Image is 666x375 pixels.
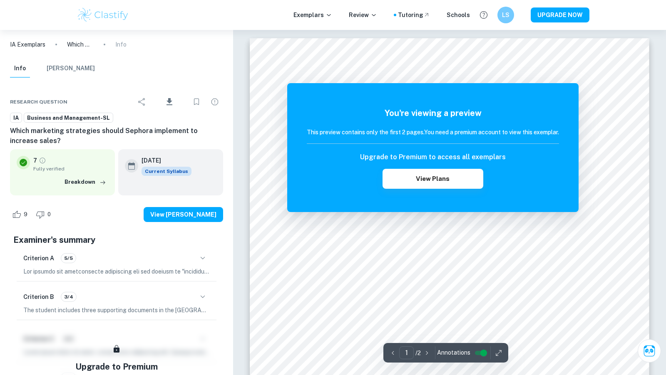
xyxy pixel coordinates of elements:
[13,234,220,246] h5: Examiner's summary
[447,10,470,20] a: Schools
[75,360,158,373] h5: Upgrade to Premium
[477,8,491,22] button: Help and Feedback
[67,40,94,49] p: Which marketing strategies should Sephora implement to increase sales?
[206,94,223,110] div: Report issue
[638,339,661,363] button: Ask Clai
[415,348,421,358] p: / 2
[23,306,210,315] p: The student includes three supporting documents in the [GEOGRAPHIC_DATA], which meets the require...
[77,7,129,23] img: Clastify logo
[10,114,22,122] span: IA
[62,176,108,188] button: Breakdown
[152,91,186,113] div: Download
[360,152,506,162] h6: Upgrade to Premium to access all exemplars
[19,210,32,219] span: 9
[142,167,191,176] span: Current Syllabus
[307,107,559,119] h5: You're viewing a preview
[43,210,55,219] span: 0
[437,348,470,357] span: Annotations
[24,114,113,122] span: Business and Management-SL
[349,10,377,20] p: Review
[501,10,511,20] h6: LS
[23,292,54,301] h6: Criterion B
[307,128,559,137] h6: This preview contains only the first 2 pages. You need a premium account to view this exemplar.
[10,40,45,49] a: IA Exemplars
[142,167,191,176] div: This exemplar is based on the current syllabus. Feel free to refer to it for inspiration/ideas wh...
[10,59,30,78] button: Info
[497,7,514,23] button: LS
[23,267,210,276] p: Lor ipsumdo sit ametconsecte adipiscing eli sed doeiusm te "incididunt" utl etdolor ma aliq enim ...
[10,113,22,123] a: IA
[39,157,46,164] a: Grade fully verified
[293,10,332,20] p: Exemplars
[10,126,223,146] h6: Which marketing strategies should Sephora implement to increase sales?
[23,254,54,263] h6: Criterion A
[47,59,95,78] button: [PERSON_NAME]
[10,208,32,221] div: Like
[24,113,113,123] a: Business and Management-SL
[142,156,185,165] h6: [DATE]
[61,254,76,262] span: 5/5
[115,40,127,49] p: Info
[383,169,483,189] button: View Plans
[144,207,223,222] button: View [PERSON_NAME]
[10,98,67,106] span: Research question
[61,293,76,301] span: 3/4
[531,7,589,22] button: UPGRADE NOW
[188,94,205,110] div: Bookmark
[33,156,37,165] p: 7
[33,165,108,173] span: Fully verified
[34,208,55,221] div: Dislike
[398,10,430,20] a: Tutoring
[134,94,150,110] div: Share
